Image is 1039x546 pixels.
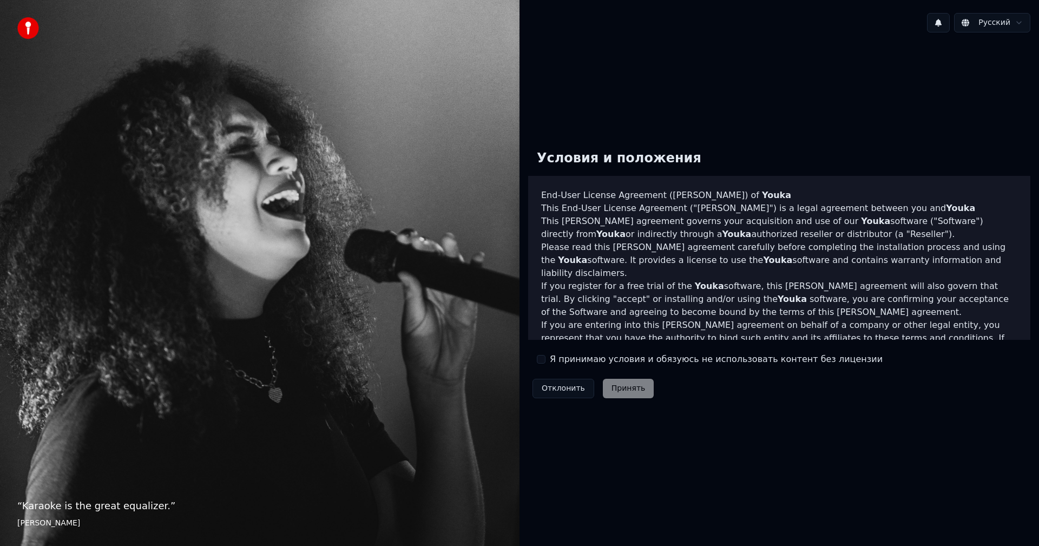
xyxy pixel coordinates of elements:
[778,294,807,304] span: Youka
[528,141,710,176] div: Условия и положения
[861,216,890,226] span: Youka
[541,202,1017,215] p: This End-User License Agreement ("[PERSON_NAME]") is a legal agreement between you and
[763,255,792,265] span: Youka
[17,518,502,529] footer: [PERSON_NAME]
[541,319,1017,371] p: If you are entering into this [PERSON_NAME] agreement on behalf of a company or other legal entit...
[541,215,1017,241] p: This [PERSON_NAME] agreement governs your acquisition and use of our software ("Software") direct...
[695,281,724,291] span: Youka
[722,229,751,239] span: Youka
[541,280,1017,319] p: If you register for a free trial of the software, this [PERSON_NAME] agreement will also govern t...
[541,189,1017,202] h3: End-User License Agreement ([PERSON_NAME]) of
[550,353,883,366] label: Я принимаю условия и обязуюсь не использовать контент без лицензии
[17,498,502,514] p: “ Karaoke is the great equalizer. ”
[946,203,975,213] span: Youka
[558,255,587,265] span: Youka
[532,379,594,398] button: Отклонить
[541,241,1017,280] p: Please read this [PERSON_NAME] agreement carefully before completing the installation process and...
[596,229,626,239] span: Youka
[762,190,791,200] span: Youka
[17,17,39,39] img: youka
